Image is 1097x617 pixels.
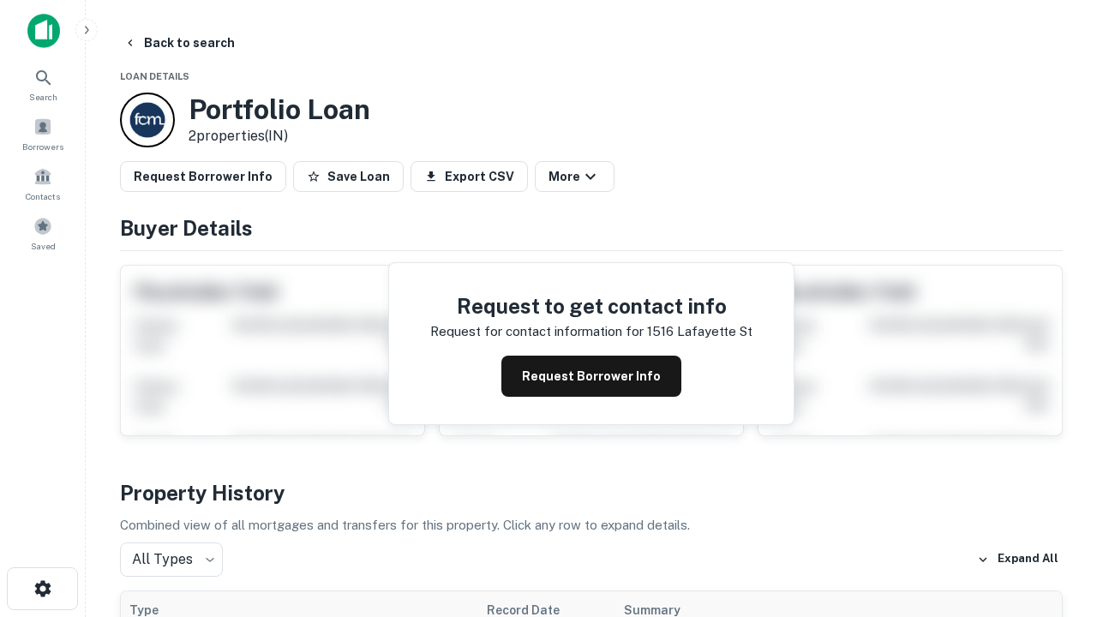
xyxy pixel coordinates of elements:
button: Expand All [973,547,1063,572]
button: More [535,161,614,192]
span: Loan Details [120,71,189,81]
h3: Portfolio Loan [189,93,370,126]
iframe: Chat Widget [1011,480,1097,562]
h4: Request to get contact info [430,291,752,321]
h4: Buyer Details [120,213,1063,243]
span: Contacts [26,189,60,203]
p: Request for contact information for [430,321,644,342]
div: All Types [120,542,223,577]
p: 1516 lafayette st [647,321,752,342]
p: Combined view of all mortgages and transfers for this property. Click any row to expand details. [120,515,1063,536]
p: 2 properties (IN) [189,126,370,147]
h4: Property History [120,477,1063,508]
button: Save Loan [293,161,404,192]
span: Search [29,90,57,104]
button: Request Borrower Info [501,356,681,397]
a: Search [5,61,81,107]
button: Request Borrower Info [120,161,286,192]
a: Contacts [5,160,81,207]
img: capitalize-icon.png [27,14,60,48]
a: Borrowers [5,111,81,157]
span: Saved [31,239,56,253]
button: Export CSV [411,161,528,192]
a: Saved [5,210,81,256]
span: Borrowers [22,140,63,153]
button: Back to search [117,27,242,58]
